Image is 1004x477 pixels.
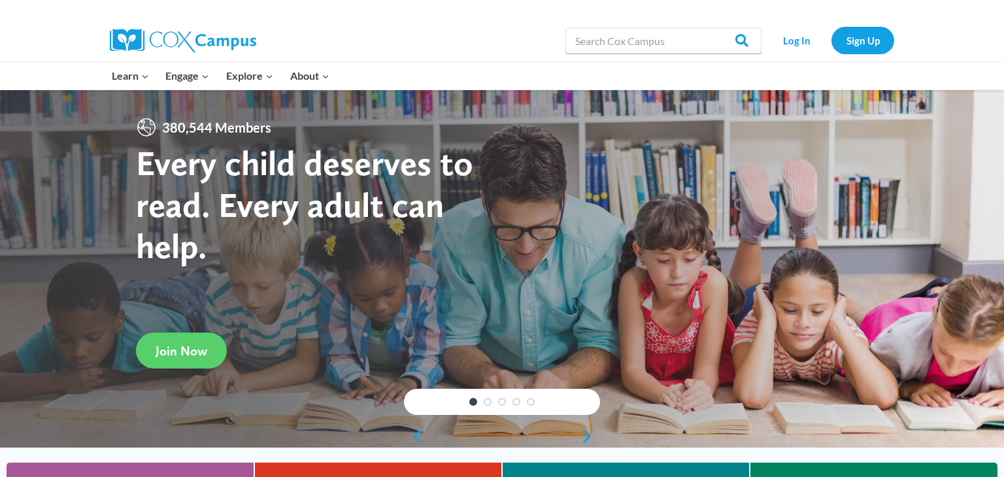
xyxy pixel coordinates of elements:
[136,333,227,369] a: Join Now
[136,142,473,267] strong: Every child deserves to read. Every adult can help.
[103,62,337,90] nav: Primary Navigation
[527,398,535,406] a: 5
[157,117,276,138] span: 380,544 Members
[768,27,825,54] a: Log In
[768,27,894,54] nav: Secondary Navigation
[484,398,492,406] a: 2
[831,27,894,54] a: Sign Up
[156,343,207,359] span: Join Now
[112,67,149,84] span: Learn
[290,67,329,84] span: About
[165,67,209,84] span: Engage
[580,429,600,444] a: next
[512,398,520,406] a: 4
[469,398,477,406] a: 1
[565,27,761,54] input: Search Cox Campus
[110,29,256,52] img: Cox Campus
[226,67,273,84] span: Explore
[498,398,506,406] a: 3
[404,429,424,444] a: previous
[404,423,600,450] div: content slider buttons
